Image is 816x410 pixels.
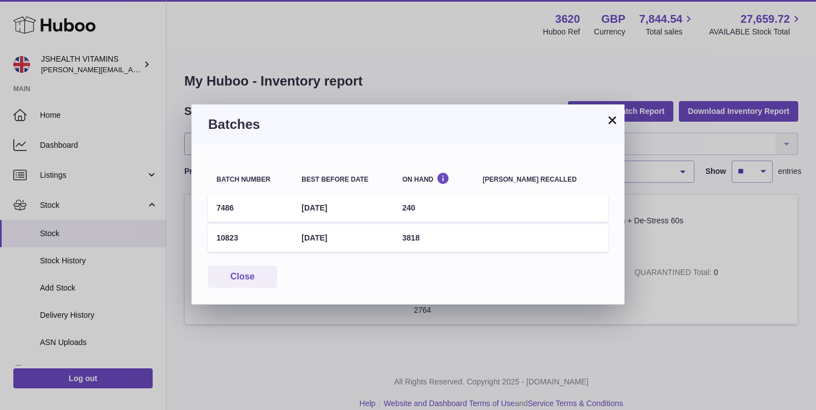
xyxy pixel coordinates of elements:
td: 3818 [394,224,475,252]
td: 240 [394,194,475,222]
button: × [606,113,619,127]
button: Close [208,266,277,288]
td: [DATE] [293,194,394,222]
td: 10823 [208,224,293,252]
td: 7486 [208,194,293,222]
td: [DATE] [293,224,394,252]
div: On Hand [402,172,466,183]
div: [PERSON_NAME] recalled [483,176,600,183]
div: Best before date [301,176,385,183]
div: Batch number [216,176,285,183]
h3: Batches [208,116,608,133]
